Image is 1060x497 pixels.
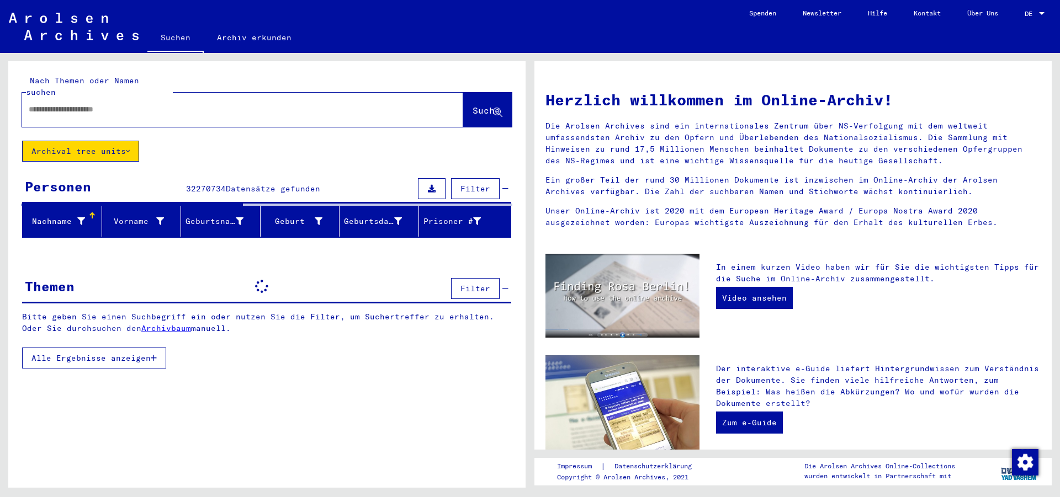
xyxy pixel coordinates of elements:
[25,276,75,296] div: Themen
[181,206,261,237] mat-header-cell: Geburtsname
[419,206,511,237] mat-header-cell: Prisoner #
[463,93,512,127] button: Suche
[545,254,699,338] img: video.jpg
[460,184,490,194] span: Filter
[141,323,191,333] a: Archivbaum
[107,212,181,230] div: Vorname
[557,472,705,482] p: Copyright © Arolsen Archives, 2021
[804,471,955,481] p: wurden entwickelt in Partnerschaft mit
[265,212,340,230] div: Geburt‏
[344,212,418,230] div: Geburtsdatum
[545,355,699,458] img: eguide.jpg
[545,205,1041,228] p: Unser Online-Archiv ist 2020 mit dem European Heritage Award / Europa Nostra Award 2020 ausgezeic...
[186,184,226,194] span: 32270734
[31,353,151,363] span: Alle Ergebnisse anzeigen
[9,13,139,40] img: Arolsen_neg.svg
[545,174,1041,197] p: Ein großer Teil der rund 30 Millionen Dokumente ist inzwischen im Online-Archiv der Arolsen Archi...
[423,212,498,230] div: Prisoner #
[226,184,320,194] span: Datensätze gefunden
[340,206,419,237] mat-header-cell: Geburtsdatum
[204,24,305,51] a: Archiv erkunden
[23,206,102,237] mat-header-cell: Nachname
[26,76,139,97] mat-label: Nach Themen oder Namen suchen
[557,461,705,472] div: |
[716,261,1041,285] p: In einem kurzen Video haben wir für Sie die wichtigsten Tipps für die Suche im Online-Archiv zusa...
[1011,448,1038,475] div: Zustimmung ändern
[25,177,91,196] div: Personen
[344,216,402,227] div: Geburtsdatum
[147,24,204,53] a: Suchen
[1012,449,1038,475] img: Zustimmung ändern
[716,412,783,434] a: Zum e-Guide
[545,88,1041,111] h1: Herzlich willkommen im Online-Archiv!
[185,216,243,227] div: Geburtsname
[1025,10,1037,18] span: DE
[102,206,182,237] mat-header-cell: Vorname
[22,141,139,162] button: Archival tree units
[716,287,793,309] a: Video ansehen
[606,461,705,472] a: Datenschutzerklärung
[22,311,512,334] p: Bitte geben Sie einen Suchbegriff ein oder nutzen Sie die Filter, um Suchertreffer zu erhalten. O...
[999,457,1040,485] img: yv_logo.png
[716,363,1041,409] p: Der interaktive e-Guide liefert Hintergrundwissen zum Verständnis der Dokumente. Sie finden viele...
[451,278,500,299] button: Filter
[185,212,260,230] div: Geburtsname
[804,461,955,471] p: Die Arolsen Archives Online-Collections
[460,284,490,293] span: Filter
[261,206,340,237] mat-header-cell: Geburt‏
[107,216,165,227] div: Vorname
[423,216,481,227] div: Prisoner #
[27,216,85,227] div: Nachname
[451,178,500,199] button: Filter
[473,105,500,116] span: Suche
[545,120,1041,167] p: Die Arolsen Archives sind ein internationales Zentrum über NS-Verfolgung mit dem weltweit umfasse...
[265,216,323,227] div: Geburt‏
[27,212,102,230] div: Nachname
[557,461,601,472] a: Impressum
[22,348,166,368] button: Alle Ergebnisse anzeigen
